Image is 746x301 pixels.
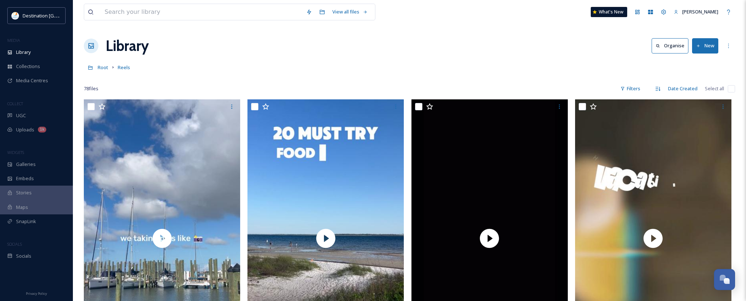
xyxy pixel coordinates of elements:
[16,204,28,211] span: Maps
[670,5,722,19] a: [PERSON_NAME]
[16,126,34,133] span: Uploads
[26,291,47,296] span: Privacy Policy
[106,35,149,57] a: Library
[664,82,701,96] div: Date Created
[16,49,31,56] span: Library
[16,77,48,84] span: Media Centres
[98,63,108,72] a: Root
[7,241,22,247] span: SOCIALS
[16,253,31,260] span: Socials
[7,101,23,106] span: COLLECT
[84,85,98,92] span: 78 file s
[705,85,724,92] span: Select all
[714,269,735,290] button: Open Chat
[16,189,32,196] span: Stories
[617,82,644,96] div: Filters
[16,161,36,168] span: Galleries
[118,63,130,72] a: Reels
[16,63,40,70] span: Collections
[682,8,718,15] span: [PERSON_NAME]
[591,7,627,17] a: What's New
[652,38,692,53] a: Organise
[118,64,130,71] span: Reels
[23,12,95,19] span: Destination [GEOGRAPHIC_DATA]
[652,38,688,53] button: Organise
[7,37,20,43] span: MEDIA
[16,218,36,225] span: SnapLink
[101,4,302,20] input: Search your library
[7,150,24,155] span: WIDGETS
[692,38,718,53] button: New
[12,12,19,19] img: download.png
[16,175,34,182] span: Embeds
[38,127,46,132] div: 1k
[329,5,371,19] a: View all files
[26,289,47,297] a: Privacy Policy
[98,64,108,71] span: Root
[16,112,26,119] span: UGC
